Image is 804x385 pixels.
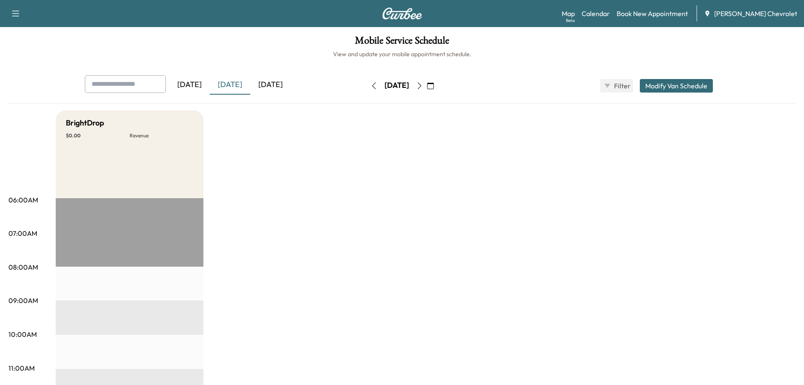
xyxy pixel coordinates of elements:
div: [DATE] [384,80,409,91]
span: [PERSON_NAME] Chevrolet [714,8,797,19]
h6: View and update your mobile appointment schedule. [8,50,796,58]
a: MapBeta [562,8,575,19]
p: 08:00AM [8,262,38,272]
div: Beta [566,17,575,24]
p: 10:00AM [8,329,37,339]
a: Book New Appointment [617,8,688,19]
button: Filter [600,79,633,93]
p: 11:00AM [8,363,35,373]
div: [DATE] [169,75,210,95]
p: Revenue [130,132,193,139]
p: 09:00AM [8,295,38,306]
div: [DATE] [210,75,250,95]
a: Calendar [582,8,610,19]
div: [DATE] [250,75,291,95]
p: 07:00AM [8,228,37,238]
h5: BrightDrop [66,117,104,129]
p: 06:00AM [8,195,38,205]
button: Modify Van Schedule [640,79,713,93]
h1: Mobile Service Schedule [8,35,796,50]
span: Filter [614,81,629,91]
p: $ 0.00 [66,132,130,139]
img: Curbee Logo [382,8,422,19]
